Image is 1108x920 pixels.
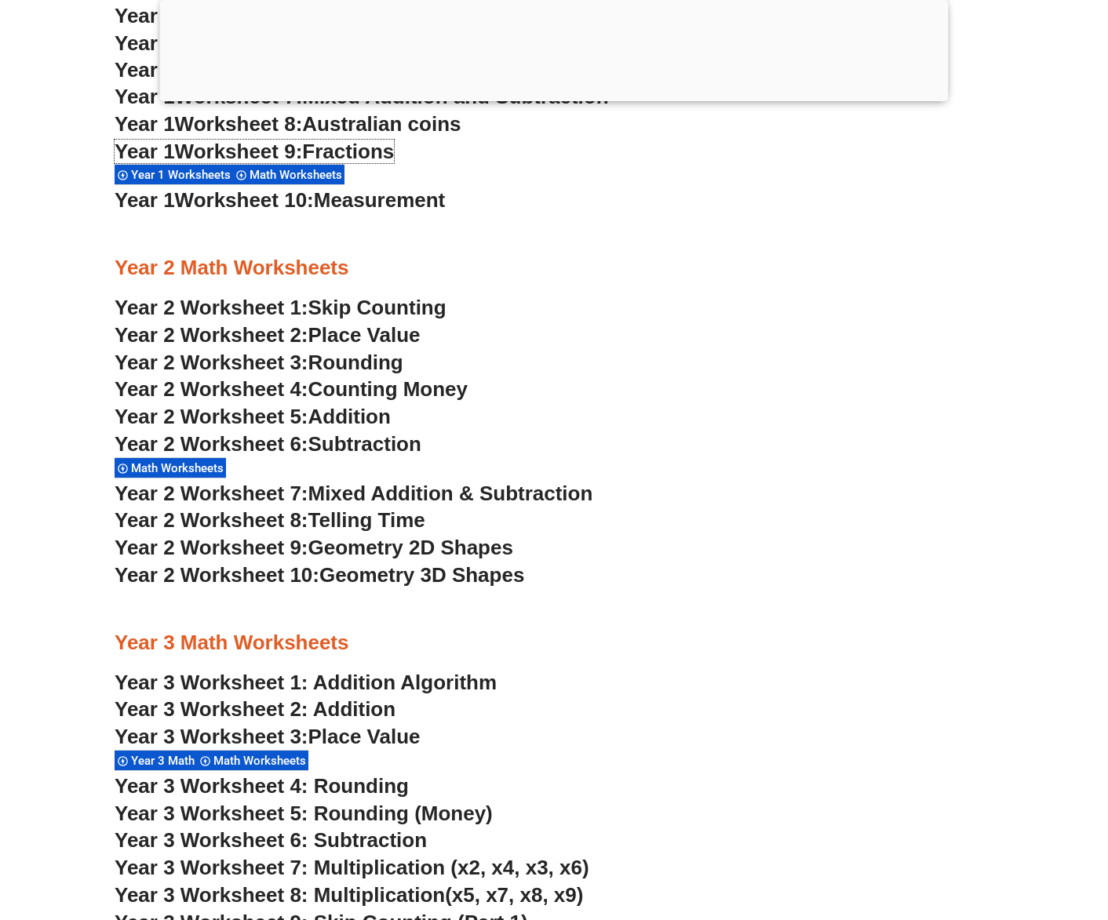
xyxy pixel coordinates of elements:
[115,31,385,55] a: Year 1Worksheet 5:Addition
[115,377,468,401] a: Year 2 Worksheet 4:Counting Money
[115,351,308,374] span: Year 2 Worksheet 3:
[115,377,308,401] span: Year 2 Worksheet 4:
[115,432,421,456] a: Year 2 Worksheet 6:Subtraction
[115,432,308,456] span: Year 2 Worksheet 6:
[115,255,993,282] h3: Year 2 Math Worksheets
[250,168,347,182] span: Math Worksheets
[115,725,308,748] span: Year 3 Worksheet 3:
[175,188,314,212] span: Worksheet 10:
[314,188,446,212] span: Measurement
[115,164,233,185] div: Year 1 Worksheets
[308,508,425,532] span: Telling Time
[115,405,308,428] span: Year 2 Worksheet 5:
[131,461,228,475] span: Math Worksheets
[115,405,391,428] a: Year 2 Worksheet 5:Addition
[115,58,416,82] a: Year 1Worksheet 6:Subtraction
[115,883,583,907] a: Year 3 Worksheet 8: Multiplication(x5, x7, x8, x9)
[115,508,425,532] a: Year 2 Worksheet 8:Telling Time
[115,828,427,852] a: Year 3 Worksheet 6: Subtraction
[847,743,1108,920] iframe: Chat Widget
[115,457,226,478] div: Math Worksheets
[115,750,197,771] div: Year 3 Math
[115,725,421,748] a: Year 3 Worksheet 3:Place Value
[131,168,235,182] span: Year 1 Worksheets
[115,774,409,798] a: Year 3 Worksheet 4: Rounding
[445,883,583,907] span: (x5, x7, x8, x9)
[115,802,493,825] a: Year 3 Worksheet 5: Rounding (Money)
[115,697,395,721] a: Year 3 Worksheet 2: Addition
[115,140,394,163] a: Year 1Worksheet 9:Fractions
[115,112,461,136] a: Year 1Worksheet 8:Australian coins
[308,296,446,319] span: Skip Counting
[115,536,513,559] a: Year 2 Worksheet 9:Geometry 2D Shapes
[302,140,394,163] span: Fractions
[213,754,311,768] span: Math Worksheets
[115,671,497,694] a: Year 3 Worksheet 1: Addition Algorithm
[308,323,421,347] span: Place Value
[131,754,199,768] span: Year 3 Math
[233,164,344,185] div: Math Worksheets
[319,563,524,587] span: Geometry 3D Shapes
[302,112,461,136] span: Australian coins
[115,482,592,505] a: Year 2 Worksheet 7:Mixed Addition & Subtraction
[175,112,303,136] span: Worksheet 8:
[115,563,524,587] a: Year 2 Worksheet 10:Geometry 3D Shapes
[115,856,589,879] a: Year 3 Worksheet 7: Multiplication (x2, x4, x3, x6)
[308,536,513,559] span: Geometry 2D Shapes
[308,377,468,401] span: Counting Money
[115,323,421,347] a: Year 2 Worksheet 2:Place Value
[175,140,303,163] span: Worksheet 9:
[115,296,308,319] span: Year 2 Worksheet 1:
[308,725,421,748] span: Place Value
[115,4,414,27] a: Year 1Worksheet 4:Place Value
[308,482,593,505] span: Mixed Addition & Subtraction
[115,188,445,212] a: Year 1Worksheet 10:Measurement
[115,482,308,505] span: Year 2 Worksheet 7:
[115,563,319,587] span: Year 2 Worksheet 10:
[197,750,308,771] div: Math Worksheets
[115,351,403,374] a: Year 2 Worksheet 3:Rounding
[115,630,993,656] h3: Year 3 Math Worksheets
[115,323,308,347] span: Year 2 Worksheet 2:
[308,351,403,374] span: Rounding
[308,432,421,456] span: Subtraction
[115,296,446,319] a: Year 2 Worksheet 1:Skip Counting
[115,536,308,559] span: Year 2 Worksheet 9:
[308,405,391,428] span: Addition
[115,85,609,108] a: Year 1Worksheet 7:Mixed Addition and Subtraction
[115,883,445,907] span: Year 3 Worksheet 8: Multiplication
[115,508,308,532] span: Year 2 Worksheet 8:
